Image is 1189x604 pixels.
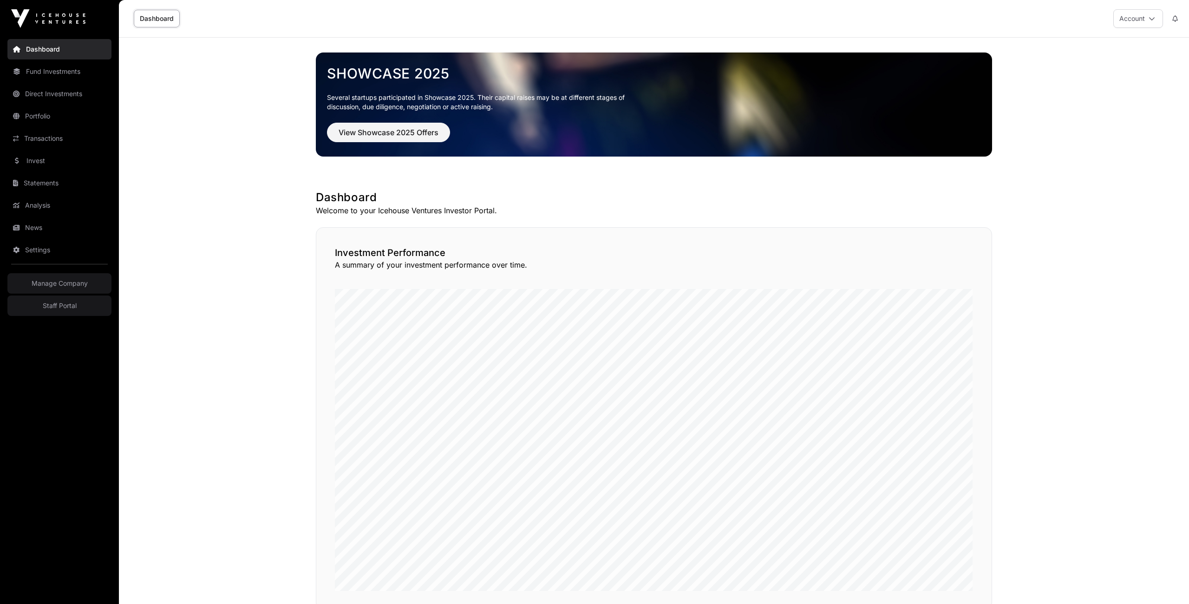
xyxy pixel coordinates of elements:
span: View Showcase 2025 Offers [339,127,438,138]
p: Welcome to your Icehouse Ventures Investor Portal. [316,205,992,216]
a: Transactions [7,128,111,149]
a: Manage Company [7,273,111,294]
p: Several startups participated in Showcase 2025. Their capital raises may be at different stages o... [327,93,639,112]
a: Settings [7,240,111,260]
button: View Showcase 2025 Offers [327,123,450,142]
a: Portfolio [7,106,111,126]
img: Icehouse Ventures Logo [11,9,85,28]
a: Staff Portal [7,295,111,316]
img: Showcase 2025 [316,53,992,157]
p: A summary of your investment performance over time. [335,259,973,270]
a: News [7,217,111,238]
a: Dashboard [7,39,111,59]
h2: Investment Performance [335,246,973,259]
a: Direct Investments [7,84,111,104]
a: Dashboard [134,10,180,27]
a: Analysis [7,195,111,216]
a: Fund Investments [7,61,111,82]
button: Account [1113,9,1163,28]
a: Invest [7,151,111,171]
a: Statements [7,173,111,193]
a: View Showcase 2025 Offers [327,132,450,141]
h1: Dashboard [316,190,992,205]
a: Showcase 2025 [327,65,981,82]
iframe: Chat Widget [1143,559,1189,604]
